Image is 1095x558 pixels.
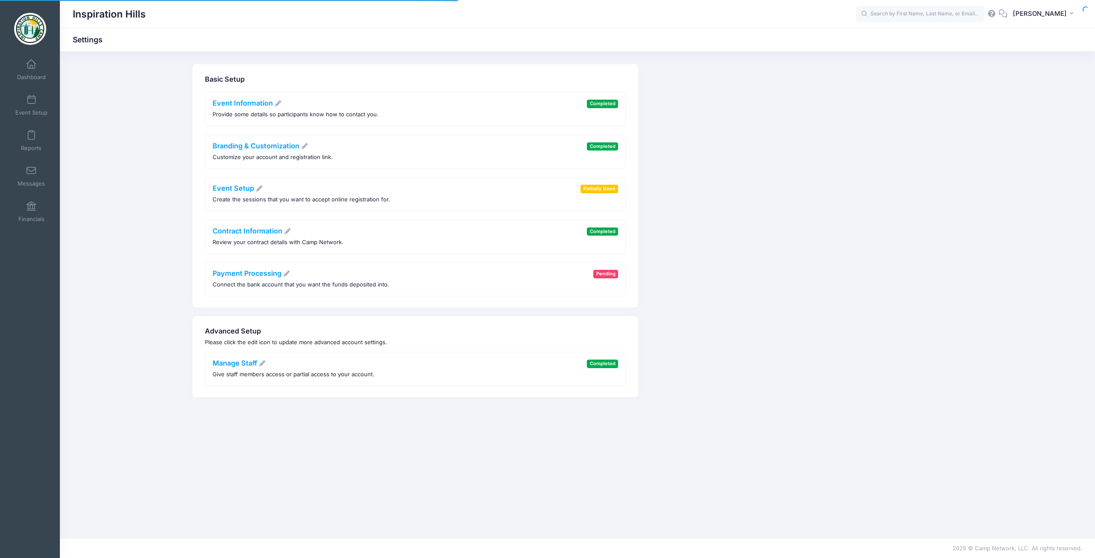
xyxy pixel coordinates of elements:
a: Financials [11,197,52,227]
span: Completed [587,142,618,151]
p: Provide some details so participants know how to contact you. [213,110,379,119]
a: Manage Staff [213,359,266,367]
p: Connect the bank account that you want the funds deposited into. [213,280,389,289]
button: [PERSON_NAME] [1007,4,1082,24]
h1: Settings [73,35,110,44]
a: Payment Processing [213,269,290,278]
a: Event Setup [11,90,52,120]
a: Event Setup [213,184,263,192]
a: Messages [11,161,52,191]
a: Event Information [213,99,282,107]
span: Dashboard [17,74,46,81]
span: Partially Done [580,185,618,193]
span: [PERSON_NAME] [1013,9,1067,18]
span: Reports [21,145,41,152]
p: Review your contract details with Camp Network. [213,238,343,247]
span: Pending [593,270,618,278]
h4: Basic Setup [205,75,625,84]
p: Customize your account and registration link. [213,153,333,162]
input: Search by First Name, Last Name, or Email... [856,6,984,23]
h4: Advanced Setup [205,327,625,336]
p: Please click the edit icon to update more advanced account settings. [205,338,625,347]
span: Completed [587,100,618,108]
a: Reports [11,126,52,156]
span: Financials [18,216,44,223]
p: Give staff members access or partial access to your account. [213,370,374,379]
span: Messages [18,180,45,187]
span: Event Setup [15,109,47,116]
span: 2025 © Camp Network, LLC. All rights reserved. [953,545,1082,552]
p: Create the sessions that you want to accept online registration for. [213,195,390,204]
h1: Inspiration Hills [73,4,146,24]
a: Contract Information [213,227,291,235]
a: Branding & Customization [213,142,308,150]
span: Completed [587,360,618,368]
a: Dashboard [11,55,52,85]
span: Completed [587,227,618,236]
img: Inspiration Hills [14,13,46,45]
